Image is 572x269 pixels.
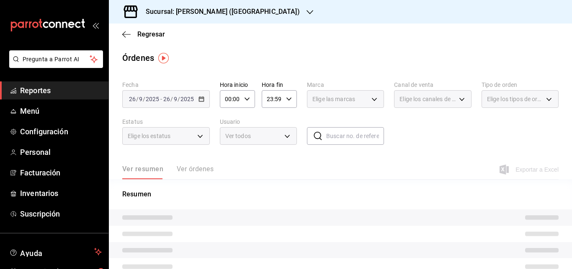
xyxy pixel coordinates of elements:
[20,208,102,219] span: Suscripción
[122,165,214,179] div: navigation tabs
[92,22,99,29] button: open_drawer_menu
[262,82,297,88] label: Hora fin
[122,82,210,88] label: Fecha
[122,52,154,64] div: Órdenes
[128,132,170,140] span: Elige los estatus
[394,82,471,88] label: Canal de venta
[220,82,255,88] label: Hora inicio
[163,96,170,102] input: --
[20,105,102,117] span: Menú
[307,82,384,88] label: Marca
[170,96,173,102] span: /
[122,30,165,38] button: Regresar
[326,128,384,144] input: Buscar no. de referencia
[143,96,145,102] span: /
[399,95,456,103] span: Elige los canales de venta
[137,30,165,38] span: Regresar
[139,7,300,17] h3: Sucursal: [PERSON_NAME] ([GEOGRAPHIC_DATA])
[6,61,103,70] a: Pregunta a Parrot AI
[23,55,90,64] span: Pregunta a Parrot AI
[122,189,559,199] p: Resumen
[220,119,297,125] label: Usuario
[20,146,102,158] span: Personal
[9,50,103,68] button: Pregunta a Parrot AI
[487,95,543,103] span: Elige los tipos de orden
[20,85,102,96] span: Reportes
[158,53,169,63] img: Tooltip marker
[225,132,281,141] span: Ver todos
[136,96,139,102] span: /
[20,167,102,178] span: Facturación
[160,96,162,102] span: -
[20,126,102,137] span: Configuración
[180,96,194,102] input: ----
[482,82,559,88] label: Tipo de orden
[20,247,91,257] span: Ayuda
[312,95,355,103] span: Elige las marcas
[173,96,178,102] input: --
[129,96,136,102] input: --
[139,96,143,102] input: --
[122,119,210,125] label: Estatus
[145,96,160,102] input: ----
[20,188,102,199] span: Inventarios
[178,96,180,102] span: /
